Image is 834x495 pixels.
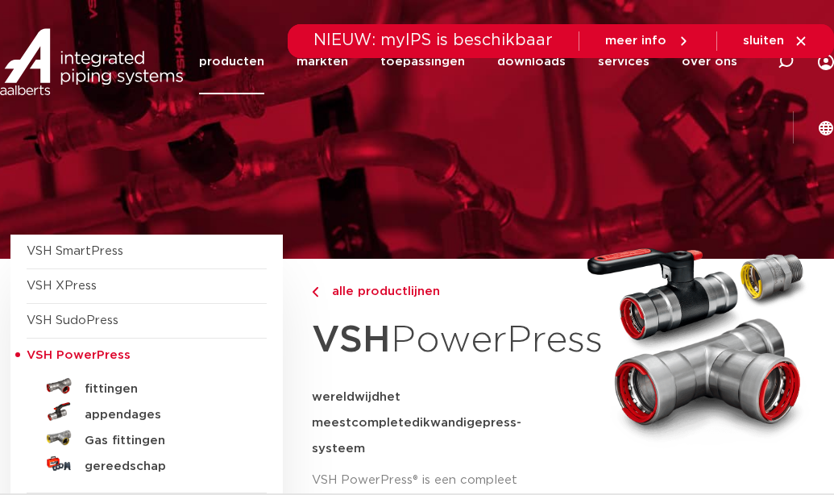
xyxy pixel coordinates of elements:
[743,34,808,48] a: sluiten
[312,417,521,455] span: press-systeem
[682,29,737,94] a: over ons
[85,382,244,397] h5: fittingen
[818,29,834,94] div: my IPS
[27,373,267,399] a: fittingen
[312,310,573,372] h1: PowerPress
[199,29,264,94] a: producten
[85,434,244,448] h5: Gas fittingen
[27,245,123,257] a: VSH SmartPress
[598,29,649,94] a: services
[27,425,267,451] a: Gas fittingen
[27,451,267,476] a: gereedschap
[351,417,412,429] span: complete
[27,280,97,292] a: VSH XPress
[312,287,318,297] img: chevron-right.svg
[27,399,267,425] a: appendages
[605,35,666,47] span: meer info
[85,408,244,422] h5: appendages
[743,35,784,47] span: sluiten
[85,460,244,474] h5: gereedschap
[312,322,391,359] strong: VSH
[199,29,737,94] nav: Menu
[312,391,380,403] span: wereldwijd
[27,349,131,361] span: VSH PowerPress
[322,285,440,297] span: alle productlijnen
[312,391,400,429] span: het meest
[312,282,573,302] a: alle productlijnen
[297,29,348,94] a: markten
[605,34,691,48] a: meer info
[497,29,566,94] a: downloads
[313,32,553,48] span: NIEUW: myIPS is beschikbaar
[412,417,483,429] span: dikwandige
[27,314,118,327] a: VSH SudoPress
[380,29,465,94] a: toepassingen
